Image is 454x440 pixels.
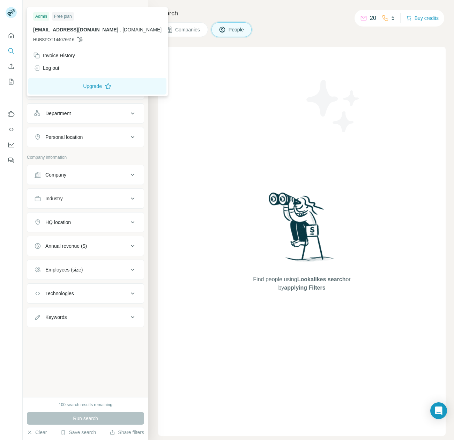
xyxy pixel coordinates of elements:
[370,14,376,22] p: 20
[392,14,395,22] p: 5
[6,75,17,88] button: My lists
[6,139,17,151] button: Dashboard
[229,26,245,33] span: People
[45,314,67,321] div: Keywords
[45,110,71,117] div: Department
[33,65,59,72] div: Log out
[27,429,47,436] button: Clear
[45,195,63,202] div: Industry
[45,134,83,141] div: Personal location
[246,275,358,292] span: Find people using or by
[27,166,144,183] button: Company
[33,37,74,43] span: HUBSPOT144076616
[27,129,144,146] button: Personal location
[45,266,83,273] div: Employees (size)
[158,8,446,18] h4: Search
[120,27,121,32] span: .
[28,78,166,95] button: Upgrade
[52,12,74,21] div: Free plan
[27,214,144,231] button: HQ location
[6,29,17,42] button: Quick start
[45,219,71,226] div: HQ location
[45,171,66,178] div: Company
[266,191,338,268] img: Surfe Illustration - Woman searching with binoculars
[33,27,118,32] span: [EMAIL_ADDRESS][DOMAIN_NAME]
[6,108,17,120] button: Use Surfe on LinkedIn
[6,60,17,73] button: Enrich CSV
[45,290,74,297] div: Technologies
[33,12,49,21] div: Admin
[59,402,112,408] div: 100 search results remaining
[6,123,17,136] button: Use Surfe API
[33,52,75,59] div: Invoice History
[27,154,144,161] p: Company information
[110,429,144,436] button: Share filters
[175,26,201,33] span: Companies
[297,276,346,282] span: Lookalikes search
[284,285,325,291] span: applying Filters
[27,190,144,207] button: Industry
[6,154,17,166] button: Feedback
[430,402,447,419] div: Open Intercom Messenger
[121,4,148,15] button: Hide
[60,429,96,436] button: Save search
[302,75,365,137] img: Surfe Illustration - Stars
[122,27,162,32] span: [DOMAIN_NAME]
[27,105,144,122] button: Department
[27,238,144,254] button: Annual revenue ($)
[27,6,49,13] div: New search
[27,261,144,278] button: Employees (size)
[45,243,87,249] div: Annual revenue ($)
[6,45,17,57] button: Search
[27,309,144,326] button: Keywords
[27,285,144,302] button: Technologies
[406,13,439,23] button: Buy credits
